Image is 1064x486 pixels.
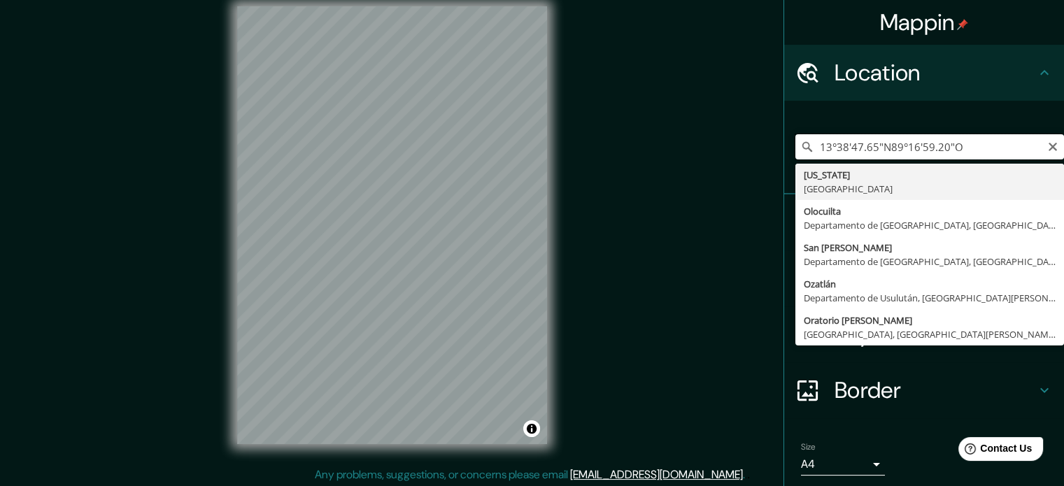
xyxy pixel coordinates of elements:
[804,291,1056,305] div: Departamento de Usulután, [GEOGRAPHIC_DATA][PERSON_NAME]
[804,313,1056,327] div: Oratorio [PERSON_NAME]
[315,466,745,483] p: Any problems, suggestions, or concerns please email .
[747,466,750,483] div: .
[804,277,1056,291] div: Ozatlán
[804,204,1056,218] div: Olocuilta
[801,453,885,476] div: A4
[784,362,1064,418] div: Border
[784,306,1064,362] div: Layout
[835,376,1036,404] h4: Border
[804,255,1056,269] div: Departamento de [GEOGRAPHIC_DATA], [GEOGRAPHIC_DATA][PERSON_NAME]
[795,134,1064,159] input: Pick your city or area
[880,8,969,36] h4: Mappin
[523,420,540,437] button: Toggle attribution
[957,19,968,30] img: pin-icon.png
[1047,139,1058,152] button: Clear
[745,466,747,483] div: .
[784,194,1064,250] div: Pins
[804,241,1056,255] div: San [PERSON_NAME]
[804,182,1056,196] div: [GEOGRAPHIC_DATA]
[801,441,816,453] label: Size
[835,59,1036,87] h4: Location
[804,327,1056,341] div: [GEOGRAPHIC_DATA], [GEOGRAPHIC_DATA][PERSON_NAME]
[784,45,1064,101] div: Location
[784,250,1064,306] div: Style
[570,467,743,482] a: [EMAIL_ADDRESS][DOMAIN_NAME]
[939,431,1049,471] iframe: Help widget launcher
[237,6,547,444] canvas: Map
[804,218,1056,232] div: Departamento de [GEOGRAPHIC_DATA], [GEOGRAPHIC_DATA][PERSON_NAME]
[804,168,1056,182] div: [US_STATE]
[835,320,1036,348] h4: Layout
